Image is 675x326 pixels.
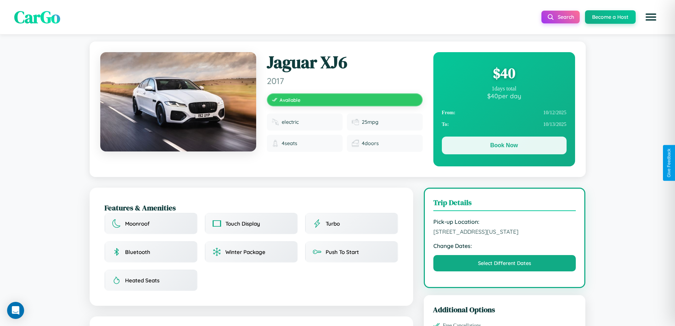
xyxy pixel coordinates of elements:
[272,140,279,147] img: Seats
[442,63,567,83] div: $ 40
[442,92,567,100] div: $ 40 per day
[14,5,60,29] span: CarGo
[541,11,580,23] button: Search
[352,140,359,147] img: Doors
[558,14,574,20] span: Search
[442,110,456,116] strong: From:
[352,118,359,126] img: Fuel efficiency
[362,119,378,125] span: 25 mpg
[7,302,24,319] div: Open Intercom Messenger
[125,249,150,255] span: Bluetooth
[442,107,567,118] div: 10 / 12 / 2025
[267,76,423,86] span: 2017
[442,118,567,130] div: 10 / 13 / 2025
[433,255,576,271] button: Select Different Dates
[433,218,576,225] strong: Pick-up Location:
[225,249,265,255] span: Winter Package
[442,137,567,154] button: Book Now
[362,140,379,147] span: 4 doors
[280,97,300,103] span: Available
[105,203,398,213] h2: Features & Amenities
[585,10,636,24] button: Become a Host
[326,249,359,255] span: Push To Start
[433,304,576,315] h3: Additional Options
[225,220,260,227] span: Touch Display
[282,140,297,147] span: 4 seats
[442,121,449,127] strong: To:
[125,220,150,227] span: Moonroof
[125,277,159,284] span: Heated Seats
[272,118,279,126] img: Fuel type
[433,242,576,249] strong: Change Dates:
[282,119,299,125] span: electric
[100,52,256,151] img: Jaguar XJ6 2017
[666,149,671,177] div: Give Feedback
[641,7,661,27] button: Open menu
[442,85,567,92] div: 1 days total
[433,228,576,235] span: [STREET_ADDRESS][US_STATE]
[433,197,576,211] h3: Trip Details
[267,52,423,73] h1: Jaguar XJ6
[326,220,340,227] span: Turbo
